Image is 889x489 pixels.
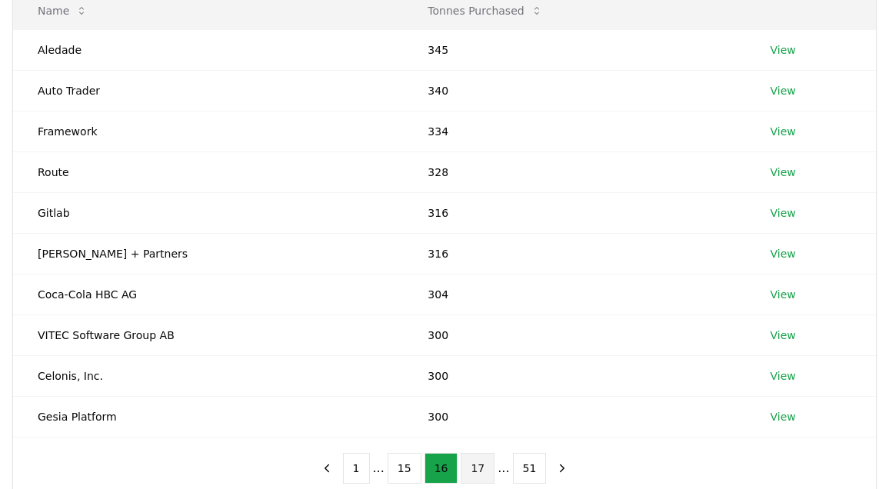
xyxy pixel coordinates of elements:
button: next page [549,453,575,484]
td: [PERSON_NAME] + Partners [13,233,403,274]
td: Route [13,151,403,192]
button: previous page [314,453,340,484]
td: 345 [403,29,745,70]
a: View [770,368,795,384]
td: Gitlab [13,192,403,233]
td: 316 [403,192,745,233]
td: Gesia Platform [13,396,403,437]
li: ... [498,459,509,477]
button: 16 [425,453,458,484]
button: 1 [343,453,370,484]
td: VITEC Software Group AB [13,314,403,355]
td: Coca-Cola HBC AG [13,274,403,314]
td: Celonis, Inc. [13,355,403,396]
li: ... [373,459,385,477]
td: 340 [403,70,745,111]
button: 17 [461,453,494,484]
td: 316 [403,233,745,274]
td: 304 [403,274,745,314]
a: View [770,83,795,98]
a: View [770,205,795,221]
a: View [770,124,795,139]
td: Framework [13,111,403,151]
a: View [770,328,795,343]
td: 300 [403,355,745,396]
button: 15 [388,453,421,484]
td: Auto Trader [13,70,403,111]
td: 334 [403,111,745,151]
a: View [770,287,795,302]
a: View [770,165,795,180]
td: 300 [403,396,745,437]
a: View [770,246,795,261]
button: 51 [513,453,547,484]
a: View [770,409,795,424]
td: 328 [403,151,745,192]
td: Aledade [13,29,403,70]
a: View [770,42,795,58]
td: 300 [403,314,745,355]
